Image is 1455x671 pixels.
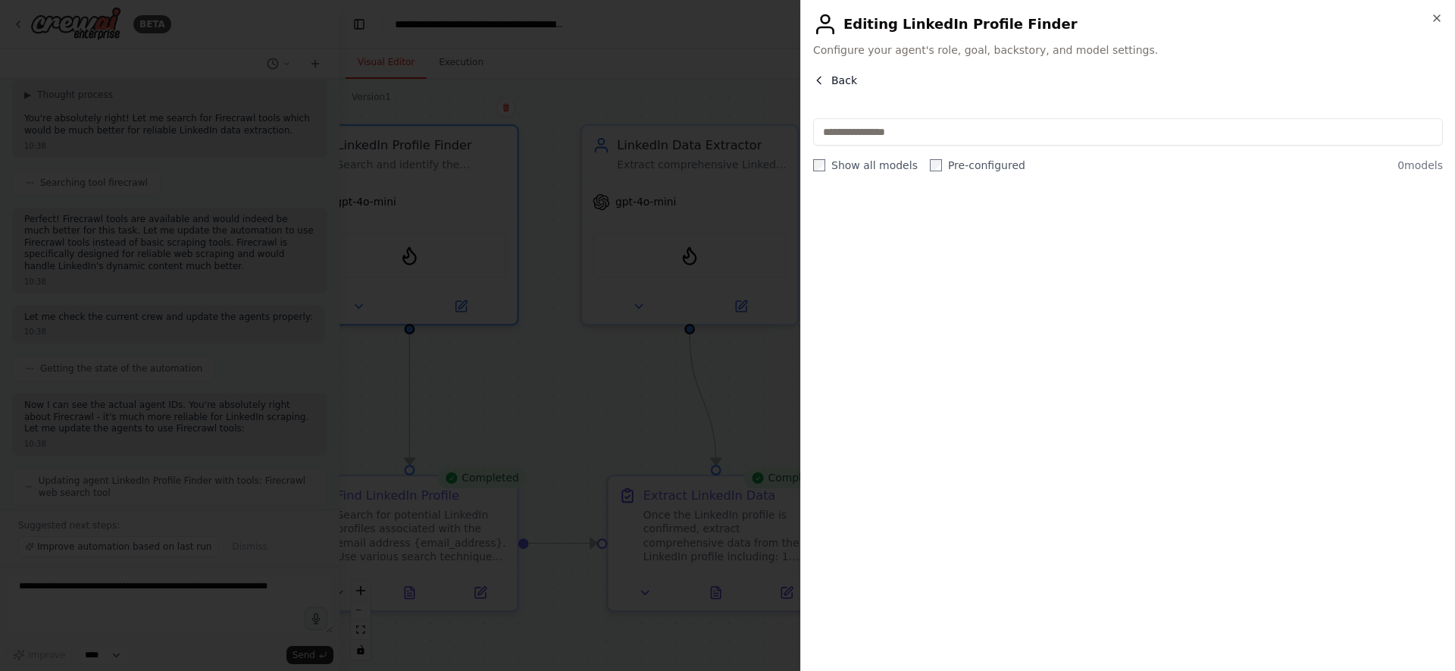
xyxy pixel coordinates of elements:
[1397,158,1443,173] span: 0 models
[813,73,857,88] button: Back
[930,158,1025,173] label: Pre-configured
[831,73,857,88] span: Back
[813,159,825,171] input: Show all models
[813,158,918,173] label: Show all models
[813,42,1443,58] span: Configure your agent's role, goal, backstory, and model settings.
[930,159,942,171] input: Pre-configured
[813,12,1443,36] h2: Editing LinkedIn Profile Finder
